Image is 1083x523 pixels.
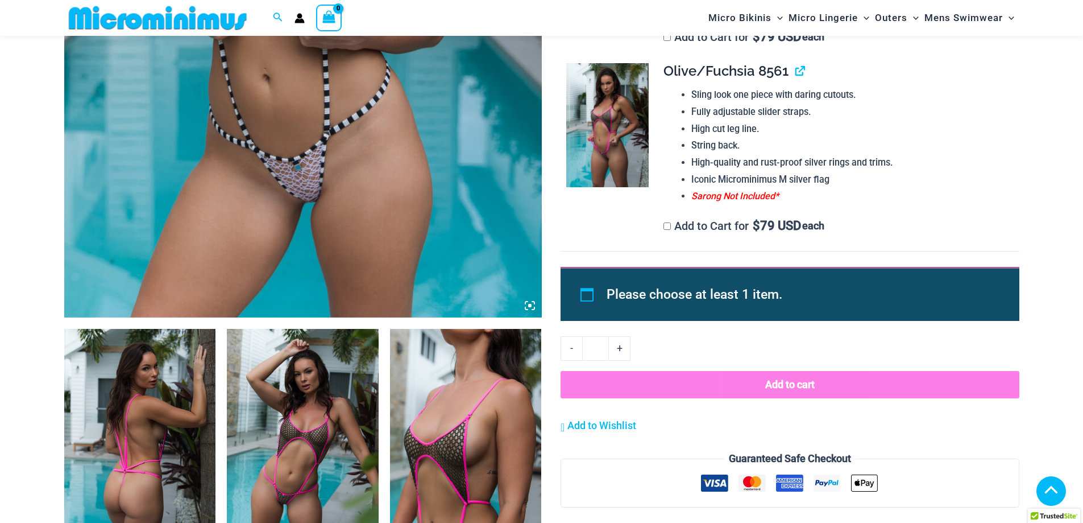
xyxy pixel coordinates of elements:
a: - [561,336,582,360]
li: Please choose at least 1 item. [607,282,993,308]
span: Sarong Not Included* [691,191,779,201]
span: Outers [875,3,907,32]
li: Sling look one piece with daring cutouts. [691,87,1010,104]
img: Inferno Mesh Olive Fuchsia 8561 One Piece [566,63,649,187]
nav: Site Navigation [704,2,1019,34]
img: MM SHOP LOGO FLAT [64,5,251,31]
span: Olive/Fuchsia 8561 [663,63,789,79]
a: Micro LingerieMenu ToggleMenu Toggle [786,3,872,32]
input: Product quantity [582,336,609,360]
li: Fully adjustable slider straps. [691,104,1010,121]
a: Account icon link [294,13,305,23]
span: each [802,31,824,43]
legend: Guaranteed Safe Checkout [724,450,856,467]
a: Micro BikinisMenu ToggleMenu Toggle [706,3,786,32]
span: Menu Toggle [858,3,869,32]
span: Mens Swimwear [924,3,1003,32]
span: Micro Lingerie [789,3,858,32]
li: String back. [691,137,1010,154]
span: 79 USD [753,220,801,232]
li: High cut leg line. [691,121,1010,138]
a: + [609,336,630,360]
a: OutersMenu ToggleMenu Toggle [872,3,922,32]
a: View Shopping Cart, empty [316,5,342,31]
a: Mens SwimwearMenu ToggleMenu Toggle [922,3,1017,32]
span: Menu Toggle [771,3,783,32]
span: 79 USD [753,31,801,43]
li: Iconic Microminimus M silver flag [691,171,1010,188]
a: Add to Wishlist [561,417,636,434]
span: Menu Toggle [1003,3,1014,32]
span: $ [753,219,760,233]
input: Add to Cart for$79 USD each [663,223,671,230]
label: Add to Cart for [663,219,824,233]
a: Search icon link [273,11,283,25]
span: each [802,220,824,232]
span: Menu Toggle [907,3,919,32]
li: High-quality and rust-proof silver rings and trims. [691,154,1010,171]
span: Add to Wishlist [567,419,636,431]
input: Add to Cart for$79 USD each [663,34,671,41]
span: Micro Bikinis [708,3,771,32]
button: Add to cart [561,371,1019,398]
span: $ [753,30,760,44]
label: Add to Cart for [663,30,824,44]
